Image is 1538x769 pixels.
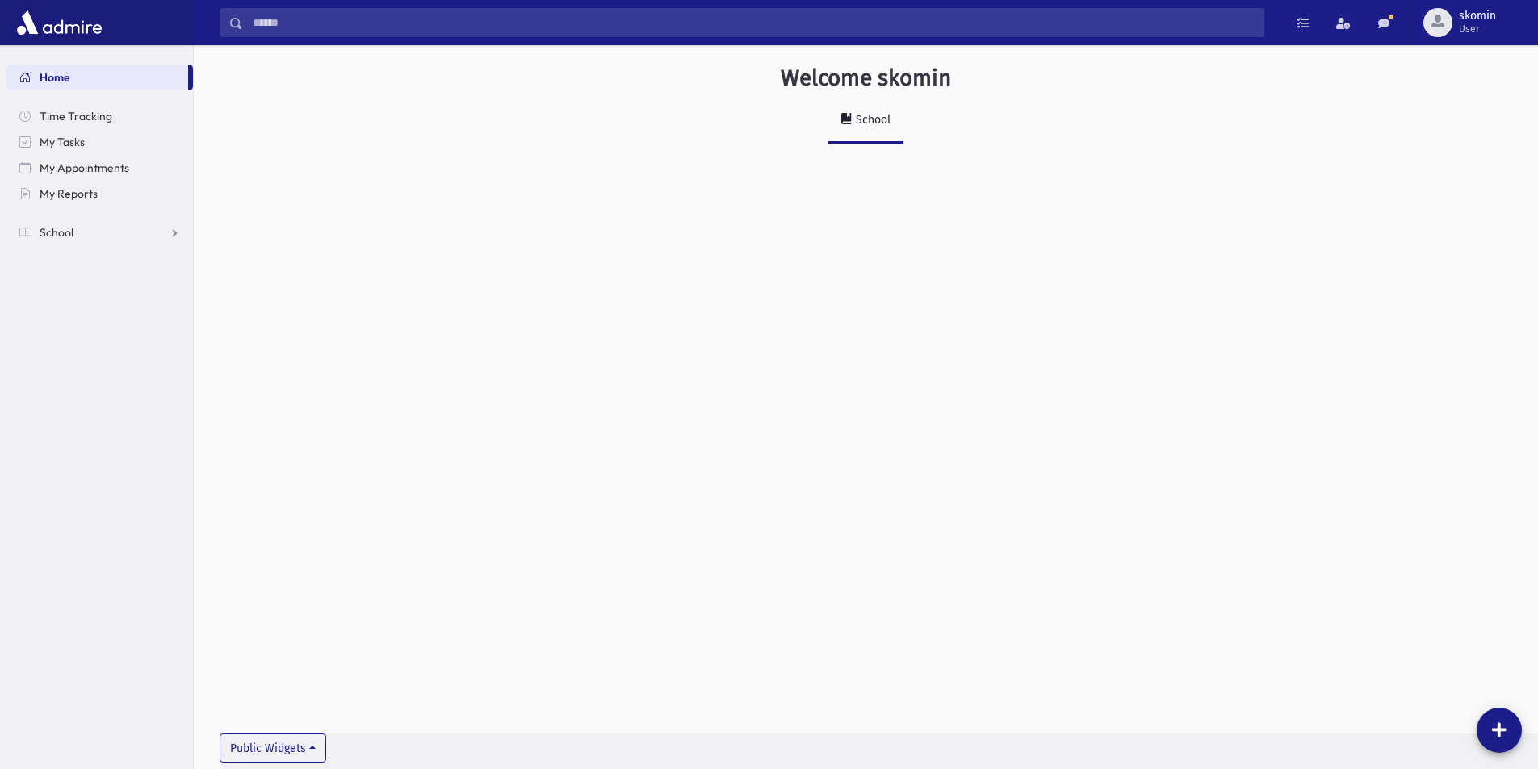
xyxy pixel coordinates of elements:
[6,219,193,245] a: School
[6,155,193,181] a: My Appointments
[40,161,129,175] span: My Appointments
[1459,10,1496,23] span: skomin
[6,129,193,155] a: My Tasks
[6,103,193,129] a: Time Tracking
[6,65,188,90] a: Home
[13,6,106,39] img: AdmirePro
[243,8,1264,37] input: Search
[40,186,98,201] span: My Reports
[40,225,73,240] span: School
[853,113,891,127] div: School
[40,135,85,149] span: My Tasks
[220,733,326,763] button: Public Widgets
[6,181,193,207] a: My Reports
[40,70,70,85] span: Home
[1459,23,1496,36] span: User
[828,98,903,144] a: School
[40,109,112,123] span: Time Tracking
[781,65,951,92] h3: Welcome skomin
